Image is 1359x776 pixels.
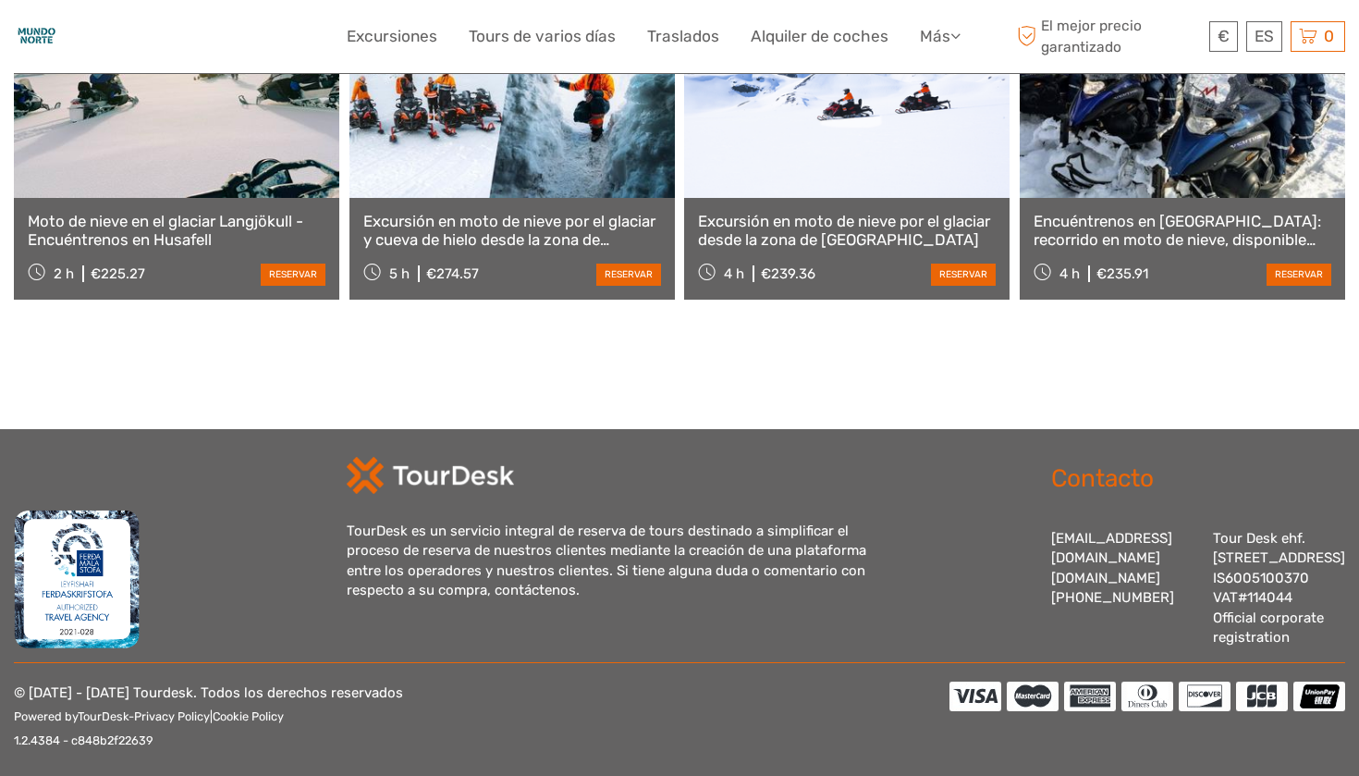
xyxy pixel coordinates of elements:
div: ES [1246,21,1282,52]
a: reservar [596,264,661,285]
div: [EMAIL_ADDRESS][DOMAIN_NAME] [PHONE_NUMBER] [1051,529,1194,648]
a: Encuéntrenos en [GEOGRAPHIC_DATA]: recorrido en moto de nieve, disponible todo el año [1034,212,1331,250]
p: © [DATE] - [DATE] Tourdesk. Todos los derechos reservados [14,682,403,753]
a: TourDesk [78,709,129,723]
a: Privacy Policy [134,709,210,723]
a: Official corporate registration [1213,610,1324,646]
a: Excursión en moto de nieve por el glaciar y cueva de hielo desde la zona de [GEOGRAPHIC_DATA] [363,212,661,250]
span: 2 h [54,265,74,282]
div: €225.27 [91,265,145,282]
h2: Contacto [1051,464,1345,494]
a: Excursión en moto de nieve por el glaciar desde la zona de [GEOGRAPHIC_DATA] [698,212,996,250]
div: TourDesk es un servicio integral de reserva de tours destinado a simplificar el proceso de reserv... [347,522,901,601]
a: Traslados [647,23,719,50]
a: reservar [1267,264,1331,285]
span: € [1218,27,1230,45]
span: El mejor precio garantizado [1012,16,1205,56]
div: €274.57 [426,265,479,282]
a: reservar [931,264,996,285]
small: Powered by - | [14,709,284,723]
span: 5 h [389,265,410,282]
span: 4 h [1059,265,1080,282]
img: td-logo-white.png [347,457,514,494]
img: accepted cards [949,682,1345,711]
div: €239.36 [761,265,815,282]
div: €235.91 [1096,265,1148,282]
a: Cookie Policy [213,709,284,723]
span: 4 h [724,265,744,282]
small: 1.2.4384 - c848b2f22639 [14,733,153,747]
a: Más [920,23,961,50]
a: Excursiones [347,23,437,50]
a: Tours de varios días [469,23,616,50]
a: reservar [261,264,325,285]
a: Moto de nieve en el glaciar Langjökull - Encuéntrenos en Husafell [28,212,325,250]
div: Tour Desk ehf. [STREET_ADDRESS] IS6005100370 VAT#114044 [1213,529,1345,648]
a: [DOMAIN_NAME] [1051,570,1160,586]
a: Alquiler de coches [751,23,888,50]
span: 0 [1321,27,1337,45]
img: fms.png [14,510,140,648]
img: 2256-32daada7-f3b2-4e9b-853a-ba67a26b8b24_logo_small.jpg [14,14,59,59]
